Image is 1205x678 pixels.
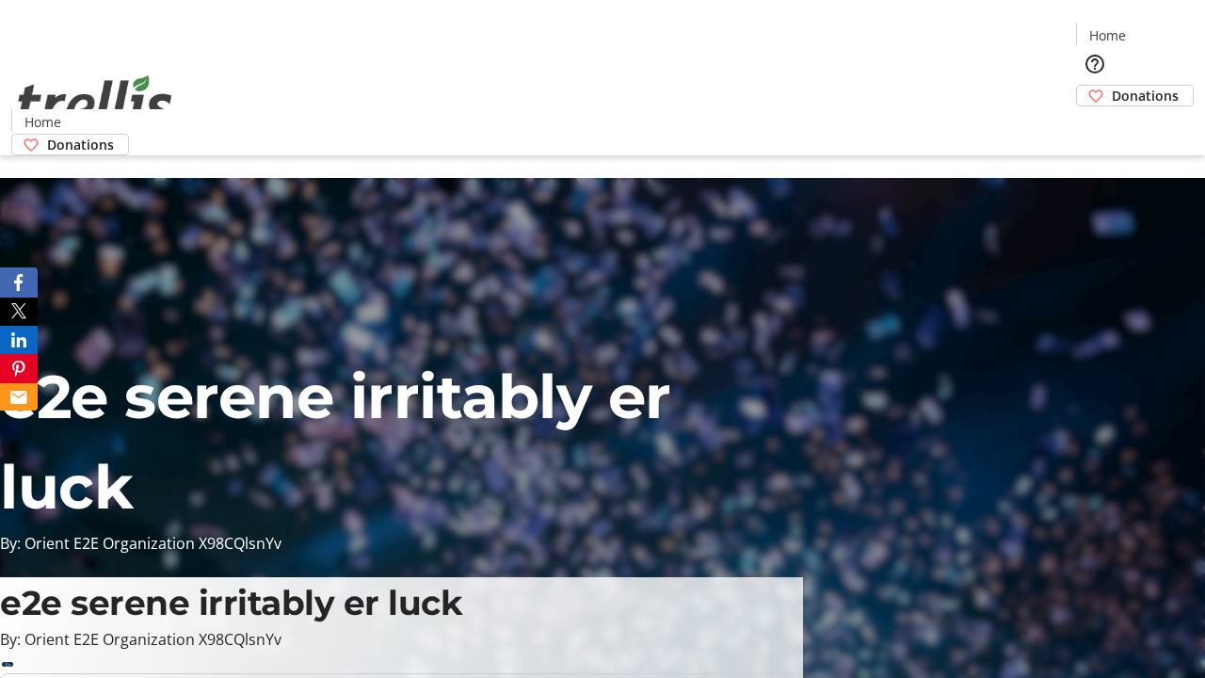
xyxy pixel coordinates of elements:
span: Donations [1112,86,1179,105]
a: Donations [11,134,129,155]
a: Home [1077,25,1137,45]
span: Home [1089,25,1126,45]
img: Orient E2E Organization X98CQlsnYv's Logo [11,55,179,149]
button: Cart [1076,106,1114,144]
a: Home [12,112,72,132]
a: Donations [1076,85,1194,106]
button: Help [1076,45,1114,83]
span: Home [24,112,61,132]
span: Donations [47,135,114,154]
